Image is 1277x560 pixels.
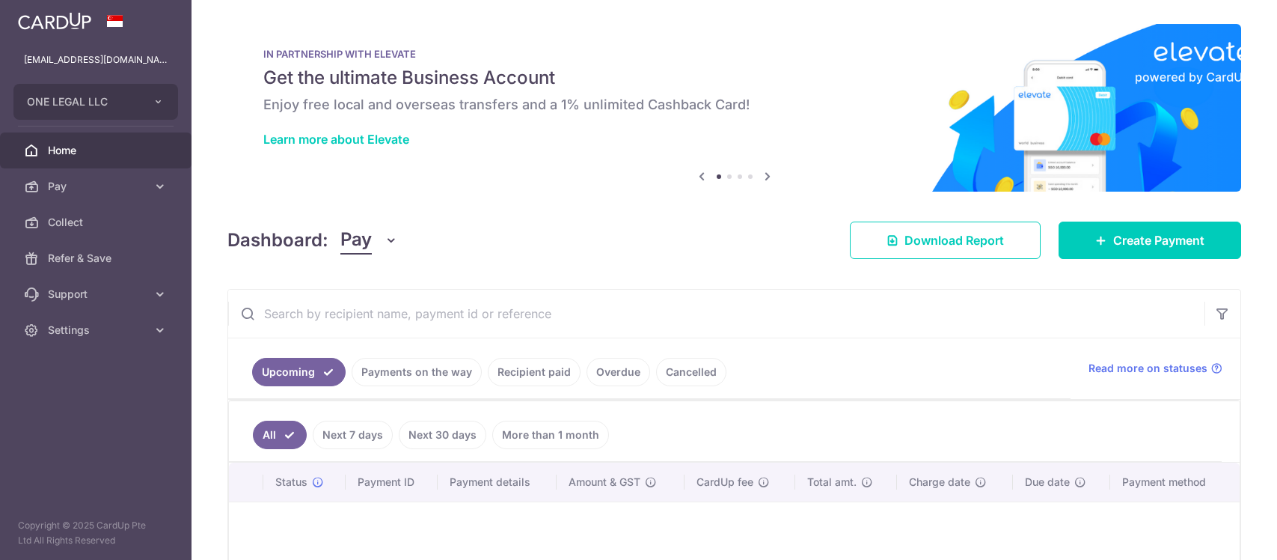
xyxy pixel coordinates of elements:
[263,132,409,147] a: Learn more about Elevate
[227,227,328,254] h4: Dashboard:
[48,179,147,194] span: Pay
[656,358,726,386] a: Cancelled
[696,475,753,490] span: CardUp fee
[48,143,147,158] span: Home
[904,231,1004,249] span: Download Report
[1110,463,1240,502] th: Payment method
[399,421,486,449] a: Next 30 days
[807,475,857,490] span: Total amt.
[1059,222,1241,259] a: Create Payment
[24,52,168,67] p: [EMAIL_ADDRESS][DOMAIN_NAME]
[18,12,91,30] img: CardUp
[228,290,1204,338] input: Search by recipient name, payment id or reference
[313,421,393,449] a: Next 7 days
[569,475,640,490] span: Amount & GST
[227,24,1241,192] img: Renovation banner
[346,463,438,502] th: Payment ID
[48,287,147,302] span: Support
[263,96,1205,114] h6: Enjoy free local and overseas transfers and a 1% unlimited Cashback Card!
[492,421,609,449] a: More than 1 month
[275,475,307,490] span: Status
[340,226,372,255] span: Pay
[48,251,147,266] span: Refer & Save
[587,358,650,386] a: Overdue
[263,66,1205,90] h5: Get the ultimate Business Account
[488,358,581,386] a: Recipient paid
[1088,361,1207,376] span: Read more on statuses
[340,226,398,255] button: Pay
[1113,231,1204,249] span: Create Payment
[909,475,970,490] span: Charge date
[850,222,1041,259] a: Download Report
[263,48,1205,60] p: IN PARTNERSHIP WITH ELEVATE
[13,84,178,120] button: ONE LEGAL LLC
[48,323,147,338] span: Settings
[253,421,307,449] a: All
[1088,361,1222,376] a: Read more on statuses
[48,215,147,230] span: Collect
[352,358,482,386] a: Payments on the way
[438,463,557,502] th: Payment details
[27,94,138,109] span: ONE LEGAL LLC
[252,358,346,386] a: Upcoming
[1025,475,1070,490] span: Due date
